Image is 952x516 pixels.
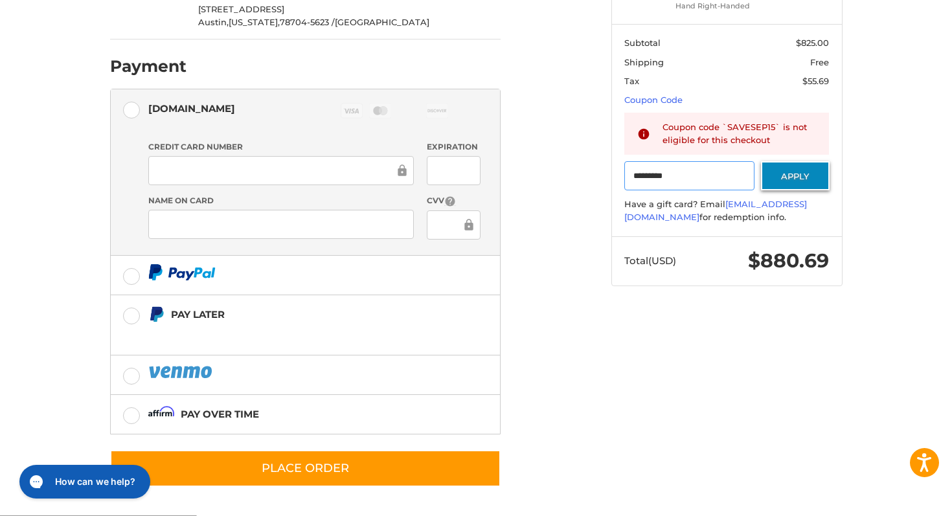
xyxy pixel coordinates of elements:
[761,161,830,190] button: Apply
[624,254,676,267] span: Total (USD)
[624,198,829,223] div: Have a gift card? Email for redemption info.
[624,95,683,105] a: Coupon Code
[148,364,214,380] img: PayPal icon
[181,403,259,425] div: Pay over time
[198,17,229,27] span: Austin,
[148,264,216,280] img: PayPal icon
[148,406,174,422] img: Affirm icon
[110,450,501,487] button: Place Order
[802,76,829,86] span: $55.69
[229,17,280,27] span: [US_STATE],
[148,195,414,207] label: Name on Card
[110,56,187,76] h2: Payment
[796,38,829,48] span: $825.00
[748,249,829,273] span: $880.69
[171,304,419,325] div: Pay Later
[810,57,829,67] span: Free
[675,1,775,12] li: Hand Right-Handed
[624,161,754,190] input: Gift Certificate or Coupon Code
[280,17,335,27] span: 78704-5623 /
[13,460,154,503] iframe: Gorgias live chat messenger
[663,121,817,146] div: Coupon code `SAVESEP15` is not eligible for this checkout
[624,199,807,222] a: [EMAIL_ADDRESS][DOMAIN_NAME]
[148,306,164,322] img: Pay Later icon
[427,141,481,153] label: Expiration
[624,57,664,67] span: Shipping
[148,141,414,153] label: Credit Card Number
[624,76,639,86] span: Tax
[198,4,284,14] span: [STREET_ADDRESS]
[624,38,661,48] span: Subtotal
[427,195,481,207] label: CVV
[148,98,235,119] div: [DOMAIN_NAME]
[148,328,419,339] iframe: PayPal Message 1
[335,17,429,27] span: [GEOGRAPHIC_DATA]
